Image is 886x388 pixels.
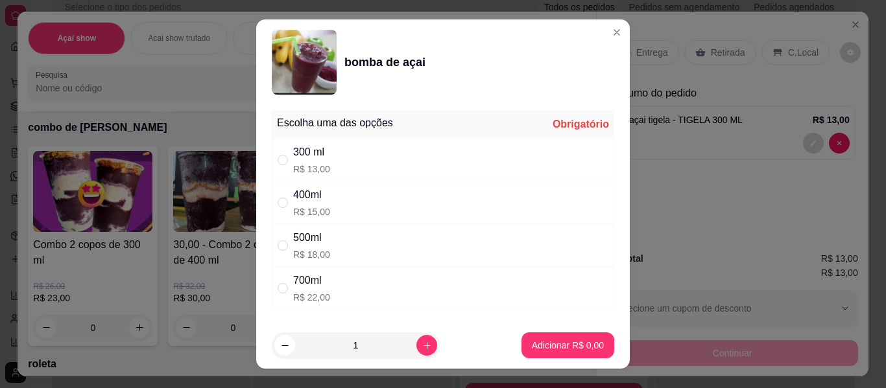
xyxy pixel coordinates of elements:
div: 300 ml [293,144,330,160]
p: Adicionar R$ 0,00 [532,339,604,352]
div: Escolha uma das opções [277,115,393,131]
img: product-image [272,30,337,95]
div: bomba de açai [344,53,425,71]
button: decrease-product-quantity [274,335,295,356]
p: R$ 15,00 [293,205,330,218]
p: R$ 18,00 [293,248,330,261]
p: R$ 22,00 [293,291,330,304]
div: Obrigatório [553,117,609,132]
button: Adicionar R$ 0,00 [521,332,614,358]
div: 500ml [293,230,330,245]
button: increase-product-quantity [416,335,437,356]
div: 700ml [293,273,330,288]
div: 400ml [293,187,330,203]
p: R$ 13,00 [293,163,330,176]
button: Close [606,22,627,43]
